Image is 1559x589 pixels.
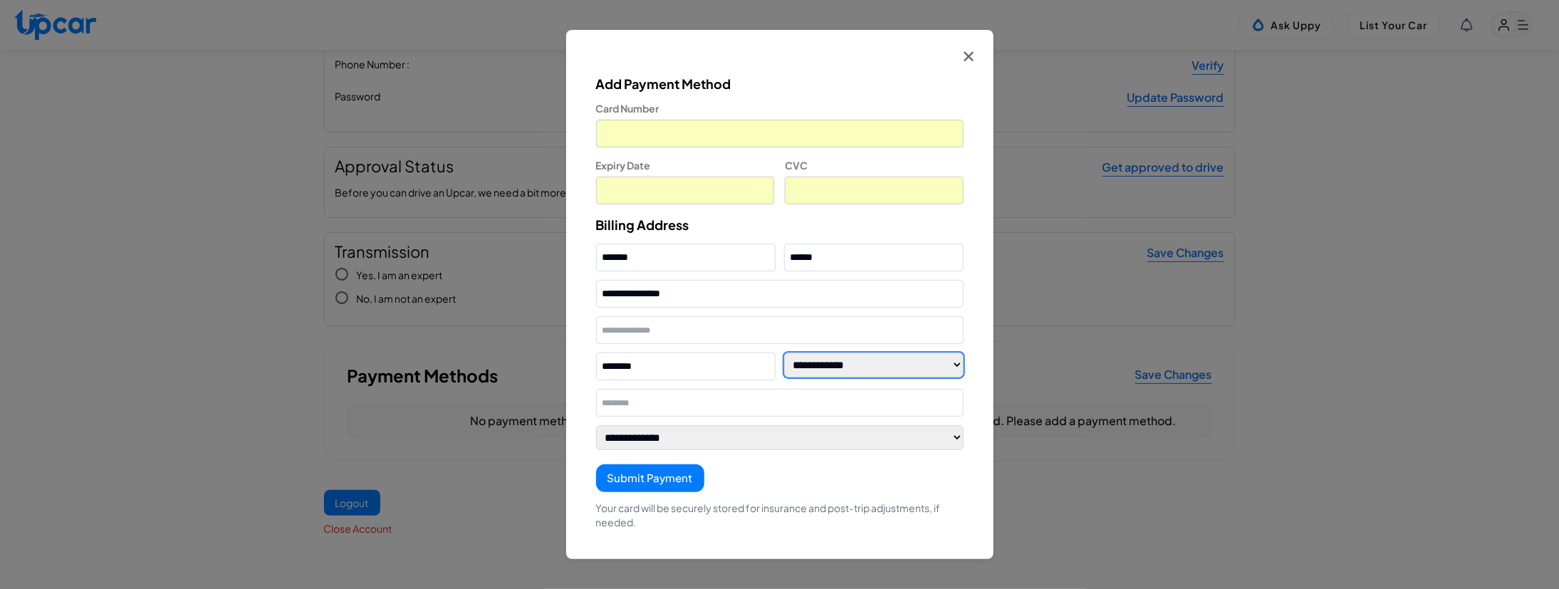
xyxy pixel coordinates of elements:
h2: Add Payment Method [596,74,964,94]
iframe: Secure expiration date input frame [604,184,767,197]
button: ✕ [956,41,982,70]
button: Submit Payment [596,464,704,492]
label: Expiry Date [596,158,775,173]
p: Your card will be securely stored for insurance and post-trip adjustments, if needed. [596,501,964,529]
iframe: Secure CVC input frame [793,184,956,197]
label: Card Number [596,101,964,116]
iframe: Secure card number input frame [604,127,956,140]
h2: Billing Address [596,215,964,235]
label: CVC [785,158,964,173]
